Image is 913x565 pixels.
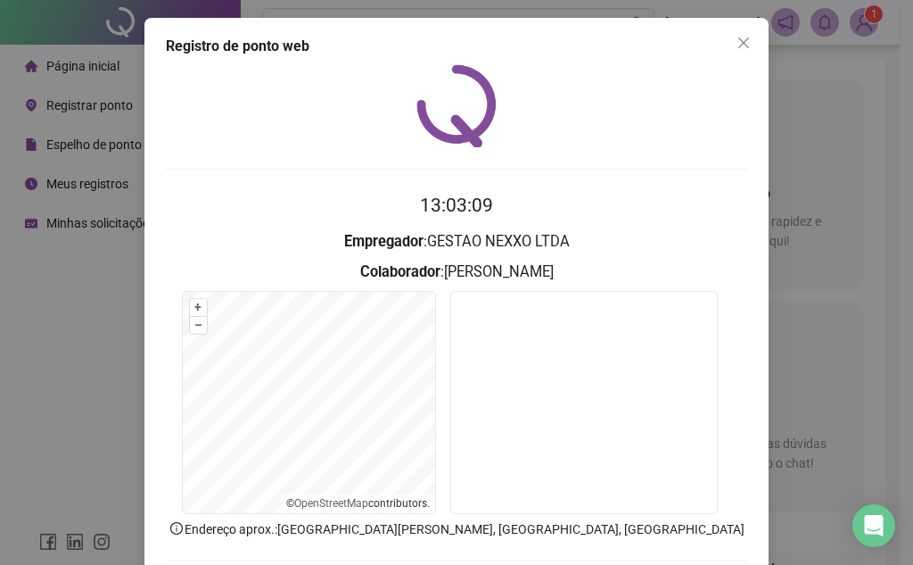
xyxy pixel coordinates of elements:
span: info-circle [169,520,185,536]
div: Open Intercom Messenger [852,504,895,547]
div: Registro de ponto web [166,36,747,57]
button: + [190,299,207,316]
span: close [736,36,751,50]
h3: : [PERSON_NAME] [166,261,747,284]
button: – [190,317,207,334]
strong: Empregador [344,233,424,250]
li: © contributors. [286,497,430,510]
strong: Colaborador [360,263,440,280]
time: 13:03:09 [420,195,493,216]
img: QRPoint [416,64,497,147]
a: OpenStreetMap [294,497,368,510]
p: Endereço aprox. : [GEOGRAPHIC_DATA][PERSON_NAME], [GEOGRAPHIC_DATA], [GEOGRAPHIC_DATA] [166,519,747,539]
button: Close [729,29,758,57]
h3: : GESTAO NEXXO LTDA [166,230,747,253]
